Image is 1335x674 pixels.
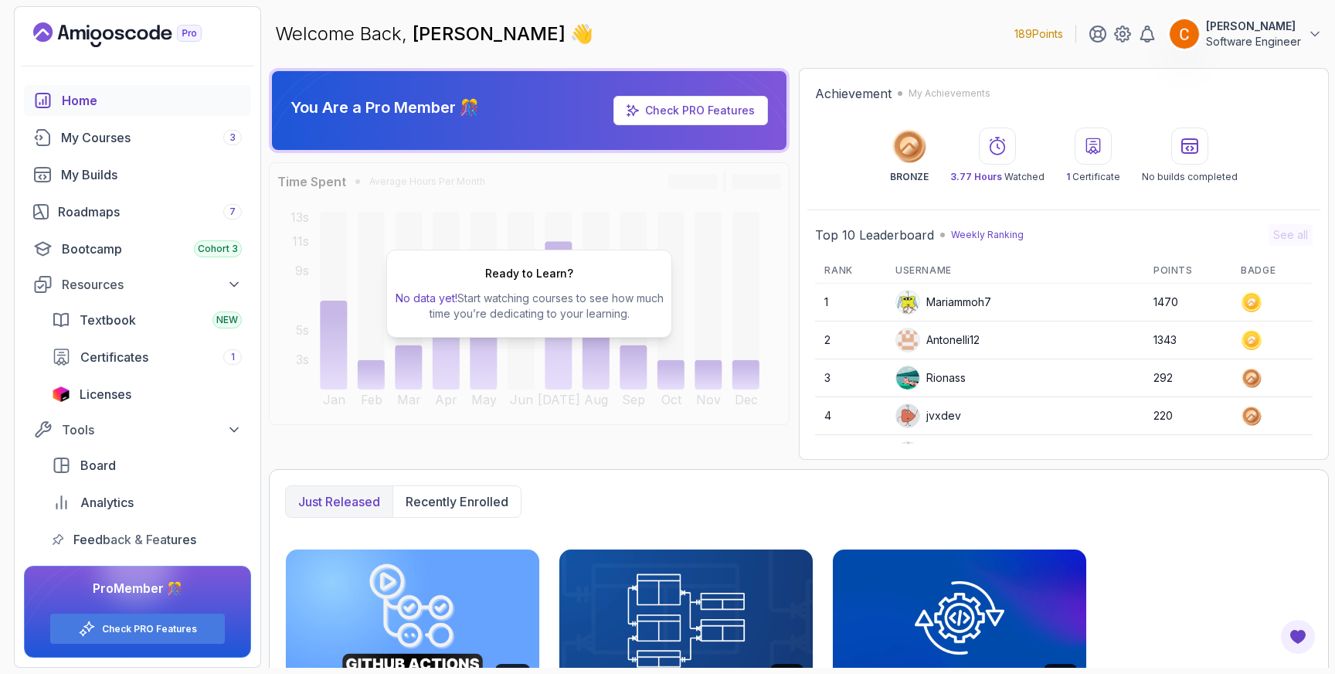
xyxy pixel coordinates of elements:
[567,18,598,49] span: 👋
[645,104,755,117] a: Check PRO Features
[62,420,242,439] div: Tools
[896,404,919,427] img: default monster avatar
[815,397,886,435] td: 4
[1142,171,1238,183] p: No builds completed
[896,291,919,314] img: default monster avatar
[49,613,226,645] button: Check PRO Features
[1269,224,1313,246] button: See all
[815,322,886,359] td: 2
[815,284,886,322] td: 1
[413,22,570,45] span: [PERSON_NAME]
[1144,258,1231,284] th: Points
[1066,171,1120,183] p: Certificate
[1014,26,1063,42] p: 189 Points
[895,366,966,390] div: Rionass
[1170,19,1199,49] img: user profile image
[1144,322,1231,359] td: 1343
[80,456,116,475] span: Board
[1206,34,1301,49] p: Software Engineer
[275,22,593,46] p: Welcome Back,
[298,492,380,511] p: Just released
[392,486,521,517] button: Recently enrolled
[229,131,236,144] span: 3
[393,291,665,322] p: Start watching courses to see how much time you’re dedicating to your learning.
[1144,435,1231,473] td: 219
[1206,19,1301,34] p: [PERSON_NAME]
[62,91,242,110] div: Home
[950,171,1002,182] span: 3.77 Hours
[895,441,1047,466] div: ACompleteNoobSmoke
[909,87,990,100] p: My Achievements
[896,328,919,352] img: user profile image
[896,366,919,390] img: user profile image
[24,85,251,116] a: home
[1144,284,1231,322] td: 1470
[895,403,961,428] div: jvxdev
[896,442,919,465] img: default monster avatar
[231,351,235,363] span: 1
[61,128,242,147] div: My Courses
[52,386,70,402] img: jetbrains icon
[80,311,136,329] span: Textbook
[485,266,573,281] h2: Ready to Learn?
[42,342,251,373] a: certificates
[24,271,251,298] button: Resources
[102,623,197,635] a: Check PRO Features
[951,229,1024,241] p: Weekly Ranking
[1169,19,1323,49] button: user profile image[PERSON_NAME]Software Engineer
[890,171,929,183] p: BRONZE
[815,226,934,244] h2: Top 10 Leaderboard
[61,165,242,184] div: My Builds
[216,314,238,326] span: NEW
[24,233,251,264] a: bootcamp
[950,171,1045,183] p: Watched
[42,487,251,518] a: analytics
[1144,359,1231,397] td: 292
[24,416,251,444] button: Tools
[1066,171,1070,182] span: 1
[62,240,242,258] div: Bootcamp
[815,359,886,397] td: 3
[396,291,457,305] span: No data yet!
[73,530,196,549] span: Feedback & Features
[62,275,242,294] div: Resources
[1279,618,1316,655] button: Open Feedback Button
[24,159,251,190] a: builds
[815,258,886,284] th: Rank
[80,348,148,366] span: Certificates
[229,206,236,218] span: 7
[42,450,251,481] a: board
[406,492,508,511] p: Recently enrolled
[42,524,251,555] a: feedback
[80,493,134,512] span: Analytics
[895,290,991,315] div: Mariammoh7
[815,84,892,103] h2: Achievement
[286,486,392,517] button: Just released
[613,96,768,125] a: Check PRO Features
[1231,258,1313,284] th: Badge
[290,97,479,118] p: You Are a Pro Member 🎊
[886,258,1144,284] th: Username
[24,196,251,227] a: roadmaps
[42,305,251,335] a: textbook
[58,203,242,221] div: Roadmaps
[895,328,980,352] div: Antonelli12
[1144,397,1231,435] td: 220
[80,385,131,403] span: Licenses
[815,435,886,473] td: 5
[24,122,251,153] a: courses
[198,243,238,255] span: Cohort 3
[42,379,251,410] a: licenses
[33,22,237,47] a: Landing page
